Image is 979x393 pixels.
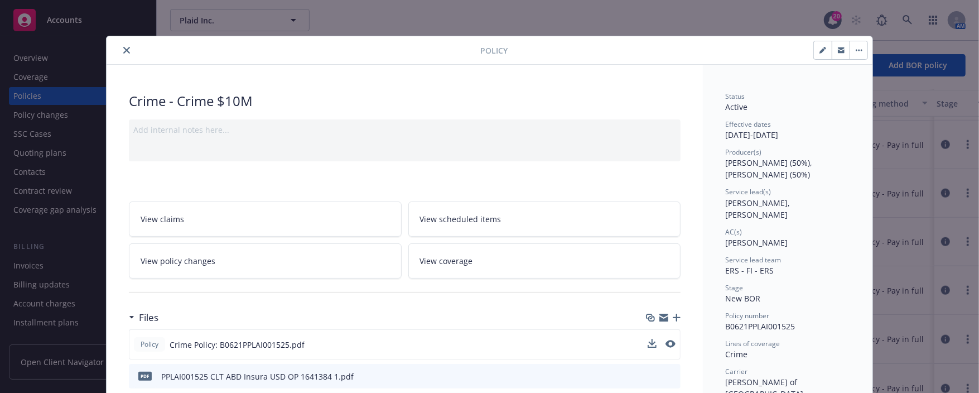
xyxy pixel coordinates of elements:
[129,310,158,325] div: Files
[138,372,152,380] span: pdf
[725,198,792,220] span: [PERSON_NAME], [PERSON_NAME]
[725,187,771,196] span: Service lead(s)
[725,293,760,304] span: New BOR
[138,339,161,349] span: Policy
[420,213,501,225] span: View scheduled items
[725,119,771,129] span: Effective dates
[133,124,676,136] div: Add internal notes here...
[725,237,788,248] span: [PERSON_NAME]
[725,348,850,360] div: Crime
[725,265,774,276] span: ERS - FI - ERS
[139,310,158,325] h3: Files
[725,102,747,112] span: Active
[141,213,184,225] span: View claims
[725,92,745,101] span: Status
[725,119,850,141] div: [DATE] - [DATE]
[129,92,681,111] div: Crime - Crime $10M
[648,339,657,351] button: download file
[170,339,305,351] span: Crime Policy: B0621PPLAI001525.pdf
[129,202,402,237] a: View claims
[408,202,681,237] a: View scheduled items
[725,283,743,293] span: Stage
[648,371,657,382] button: download file
[161,371,354,382] div: PPLAI001525 CLT ABD Insura USD OP 1641384 1.pdf
[725,255,781,265] span: Service lead team
[725,321,795,332] span: B0621PPLAI001525
[725,147,761,157] span: Producer(s)
[725,367,747,376] span: Carrier
[120,44,133,57] button: close
[480,45,508,56] span: Policy
[665,339,676,351] button: preview file
[725,227,742,237] span: AC(s)
[725,339,780,348] span: Lines of coverage
[725,157,814,180] span: [PERSON_NAME] (50%), [PERSON_NAME] (50%)
[129,243,402,279] a: View policy changes
[665,340,676,348] button: preview file
[666,371,676,382] button: preview file
[420,255,473,267] span: View coverage
[408,243,681,279] a: View coverage
[648,339,657,348] button: download file
[725,311,769,320] span: Policy number
[141,255,215,267] span: View policy changes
